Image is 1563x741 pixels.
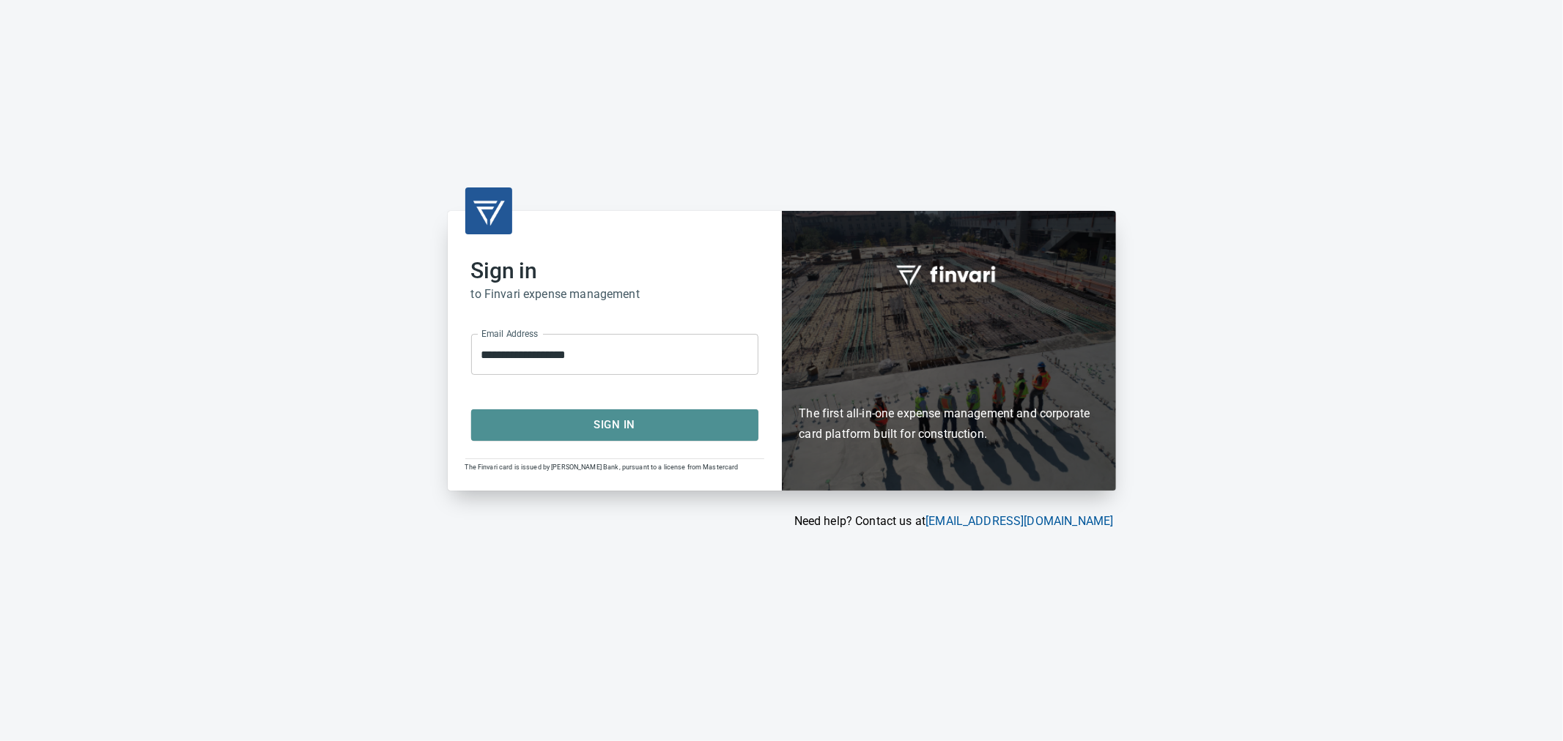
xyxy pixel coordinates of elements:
p: Need help? Contact us at [448,513,1114,530]
div: Finvari [782,211,1116,490]
span: Sign In [487,415,742,434]
span: The Finvari card is issued by [PERSON_NAME] Bank, pursuant to a license from Mastercard [465,463,739,471]
a: [EMAIL_ADDRESS][DOMAIN_NAME] [925,514,1113,528]
button: Sign In [471,409,758,440]
h2: Sign in [471,258,758,284]
h6: to Finvari expense management [471,284,758,305]
h6: The first all-in-one expense management and corporate card platform built for construction. [799,319,1098,444]
img: fullword_logo_white.png [894,257,1004,291]
img: transparent_logo.png [471,193,506,228]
